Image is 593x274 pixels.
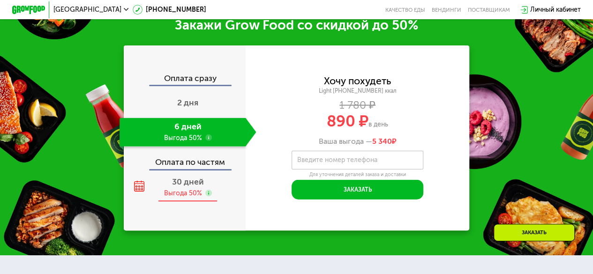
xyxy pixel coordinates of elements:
div: поставщикам [468,7,510,13]
div: Для уточнения деталей заказа и доставки [292,171,423,178]
div: Оплата сразу [124,74,245,85]
span: в день [368,120,388,128]
span: [GEOGRAPHIC_DATA] [53,7,121,13]
div: 1 780 ₽ [246,101,470,110]
a: Качество еды [385,7,425,13]
div: Ваша выгода — [246,137,470,146]
a: Вендинги [432,7,461,13]
div: Выгода 50% [164,189,202,198]
div: Оплата по частям [124,150,245,169]
a: [PHONE_NUMBER] [133,5,206,15]
div: Личный кабинет [530,5,581,15]
span: ₽ [372,137,397,146]
div: Заказать [494,224,575,241]
button: Заказать [292,180,423,200]
span: 5 340 [372,137,392,146]
span: 890 ₽ [327,112,368,131]
div: Хочу похудеть [324,76,391,85]
label: Введите номер телефона [297,158,377,163]
span: 30 дней [172,177,204,187]
div: Light [PHONE_NUMBER] ккал [246,87,470,95]
span: 2 дня [177,97,198,108]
